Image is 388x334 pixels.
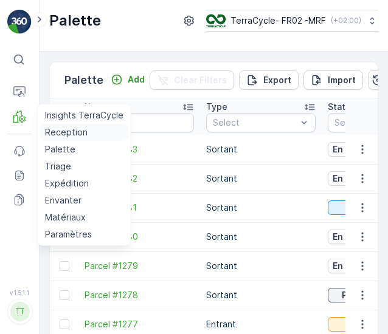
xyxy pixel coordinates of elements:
[213,117,297,129] p: Select
[206,172,316,185] p: Sortant
[49,11,101,30] p: Palette
[85,289,194,301] a: Parcel #1278
[303,70,363,90] button: Import
[60,261,69,271] div: Toggle Row Selected
[85,143,194,155] a: Parcel #1283
[10,302,30,321] div: TT
[206,14,226,27] img: terracycle.png
[60,319,69,329] div: Toggle Row Selected
[230,15,326,27] p: TerraCycle- FR02 -MRF
[206,143,316,155] p: Sortant
[85,113,194,132] input: Search
[106,72,150,87] button: Add
[328,74,356,86] p: Import
[239,70,299,90] button: Export
[206,101,227,113] p: Type
[206,289,316,301] p: Sortant
[85,318,194,330] a: Parcel #1277
[85,101,104,113] p: Nom
[174,74,227,86] p: Clear Filters
[128,73,145,86] p: Add
[206,318,316,330] p: Entrant
[331,16,361,26] p: ( +02:00 )
[328,101,355,113] p: Statut
[85,202,194,214] a: Parcel #1281
[7,299,32,324] button: TT
[7,289,32,296] span: v 1.51.1
[206,231,316,243] p: Sortant
[206,260,316,272] p: Sortant
[206,202,316,214] p: Sortant
[85,260,194,272] a: Parcel #1279
[85,172,194,185] a: Parcel #1282
[206,10,378,32] button: TerraCycle- FR02 -MRF(+02:00)
[150,70,234,90] button: Clear Filters
[7,10,32,34] img: logo
[60,290,69,300] div: Toggle Row Selected
[85,231,194,243] a: Parcel #1280
[64,72,103,89] p: Palette
[263,74,291,86] p: Export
